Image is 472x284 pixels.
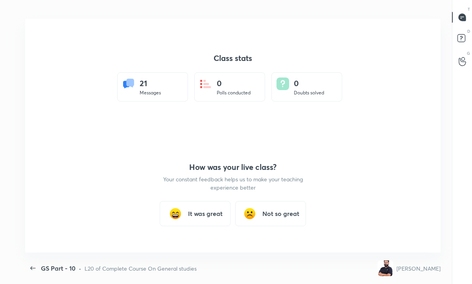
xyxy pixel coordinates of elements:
div: 0 [217,77,251,89]
h4: Class stats [117,53,348,63]
div: 21 [140,77,161,89]
h4: How was your live class? [162,162,304,172]
div: Messages [140,89,161,96]
p: T [468,6,470,12]
p: Your constant feedback helps us to make your teaching experience better [162,175,304,192]
h3: It was great [188,209,223,218]
img: statsPoll.b571884d.svg [199,77,212,90]
img: frowning_face_cmp.gif [242,206,258,221]
div: • [79,264,81,273]
img: statsMessages.856aad98.svg [122,77,135,90]
h3: Not so great [262,209,299,218]
img: doubts.8a449be9.svg [277,77,289,90]
p: D [467,28,470,34]
div: 0 [294,77,324,89]
div: [PERSON_NAME] [396,264,441,273]
img: grinning_face_with_smiling_eyes_cmp.gif [168,206,183,221]
div: Doubts solved [294,89,324,96]
div: Polls conducted [217,89,251,96]
div: GS Part - 10 [41,264,76,273]
img: 2e1776e2a17a458f8f2ae63657c11f57.jpg [378,260,393,276]
p: G [467,50,470,56]
div: L20 of Complete Course On General studies [85,264,197,273]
